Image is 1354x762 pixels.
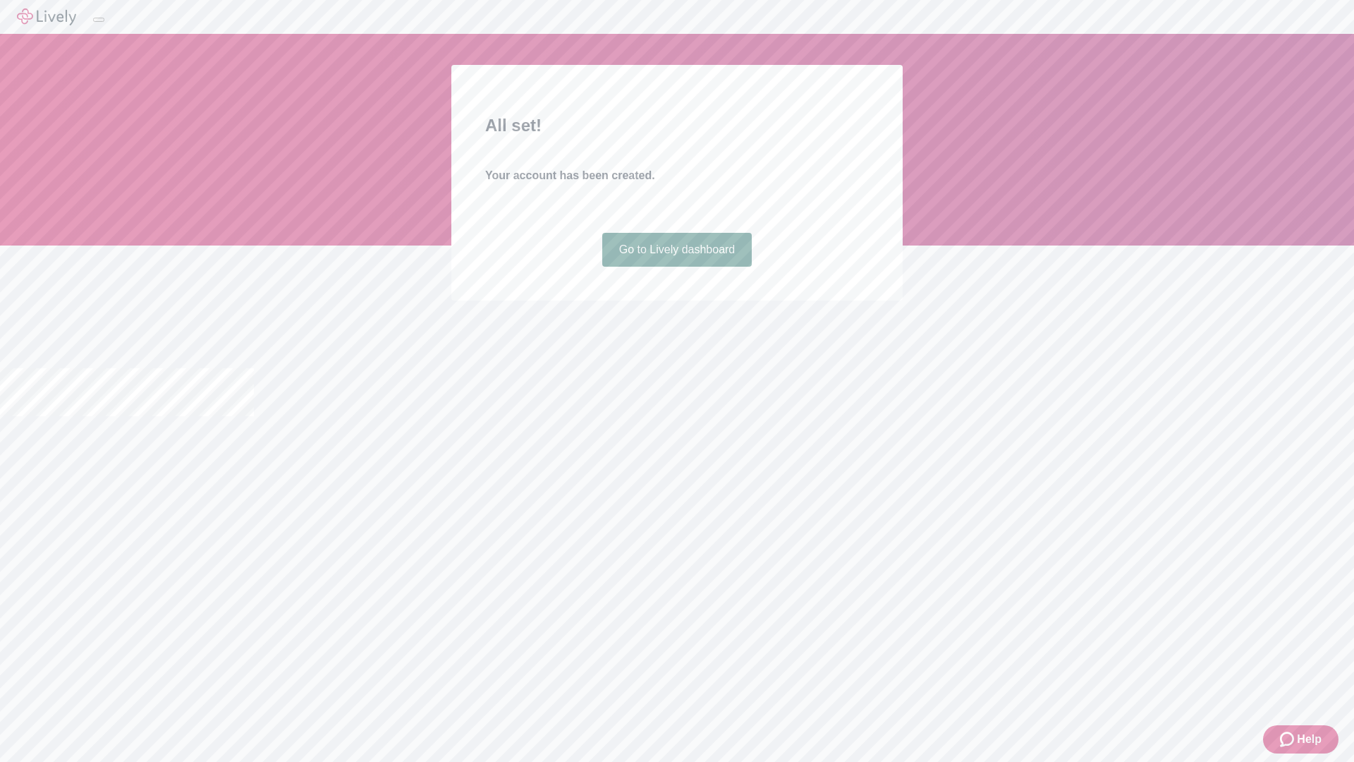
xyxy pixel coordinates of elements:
[1263,725,1338,754] button: Zendesk support iconHelp
[1297,731,1322,748] span: Help
[485,167,869,184] h4: Your account has been created.
[602,233,752,267] a: Go to Lively dashboard
[1280,731,1297,748] svg: Zendesk support icon
[93,18,104,22] button: Log out
[485,113,869,138] h2: All set!
[17,8,76,25] img: Lively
